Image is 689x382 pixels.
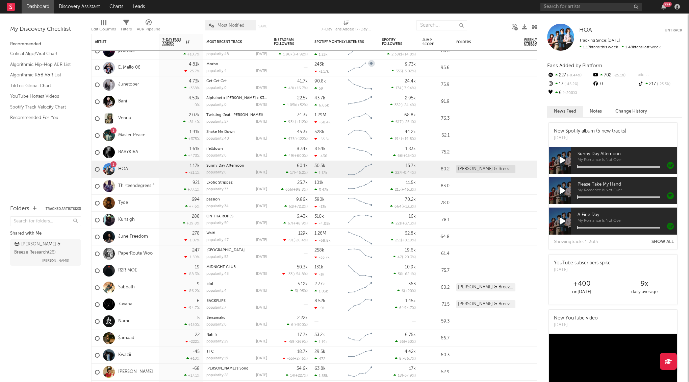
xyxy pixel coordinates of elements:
[395,222,401,225] span: 221
[579,27,592,33] span: HOA
[283,221,308,225] div: ( )
[206,147,223,151] a: ifelldown
[118,116,131,121] a: Venna
[423,64,450,72] div: 95.6
[297,96,308,100] div: 22.5k
[188,96,200,100] div: 4.59k
[391,221,416,225] div: ( )
[192,197,200,202] div: 694
[547,106,583,117] button: News Feed
[297,181,308,185] div: 25.7k
[256,103,267,107] div: [DATE]
[279,52,308,56] div: ( )
[566,74,582,77] span: -0.44 %
[137,17,160,37] div: A&R Pipeline
[592,71,637,80] div: 702
[395,87,402,90] span: 174
[402,222,415,225] span: +37.3 %
[423,81,450,89] div: 75.9
[206,86,227,90] div: popularity: 0
[403,87,415,90] span: -7.94 %
[423,182,450,190] div: 83.0
[456,165,515,173] div: [PERSON_NAME] & Breeze Research (26)
[391,53,401,56] span: 2.38k
[314,137,330,141] div: -53.5k
[656,82,670,86] span: -23.3 %
[193,181,200,185] div: 921
[10,239,81,266] a: [PERSON_NAME] & Breeze Research(26)[PERSON_NAME]
[118,234,148,240] a: June Freedom
[403,70,415,73] span: -3.02 %
[314,188,328,192] div: 3.42k
[395,188,401,192] span: 215
[10,25,81,33] div: My Discovery Checklist
[391,86,416,90] div: ( )
[10,103,74,111] a: Spotify Track Velocity Chart
[256,86,267,90] div: [DATE]
[314,86,323,91] div: 59
[405,197,416,202] div: 70.2k
[190,164,200,168] div: 1.17k
[579,39,620,43] span: Tracking Since: [DATE]
[184,153,200,158] div: +473 %
[288,222,292,225] span: 67
[206,333,217,337] a: Nah fr
[661,4,666,9] button: 99+
[314,205,326,209] div: -13k
[321,17,372,37] div: 7-Day Fans Added (7-Day Fans Added)
[423,132,450,140] div: 62.1
[284,153,308,158] div: ( )
[118,318,129,324] a: Nami
[206,96,267,100] div: Alphabet x Mike Lary x K3hree
[402,171,415,175] span: -0.44 %
[554,135,626,142] div: [DATE]
[345,229,375,245] svg: Chart title
[402,137,415,141] span: +19.8 %
[206,63,267,66] div: Morbo
[578,150,677,158] span: Sunny Day Afternoon
[297,147,308,151] div: 8.34k
[91,17,116,37] div: Edit Columns
[390,187,416,192] div: ( )
[95,40,146,44] div: Artist
[256,154,267,158] div: [DATE]
[256,52,267,56] div: [DATE]
[402,103,415,107] span: +24.4 %
[314,52,328,57] div: 1.23k
[314,164,325,168] div: 30.5k
[314,69,329,74] div: -1.17k
[395,120,402,124] span: 617
[206,232,215,235] a: Wait!
[183,221,200,225] div: +39.8 %
[609,106,654,117] button: Change History
[403,154,415,158] span: +154 %
[578,158,677,162] span: My Romance Is Not Over
[416,20,467,30] input: Search...
[189,113,200,117] div: 2.07k
[391,69,416,73] div: ( )
[118,133,145,138] a: Master Peace
[314,120,331,124] div: -60.4k
[283,103,308,107] div: ( )
[394,103,401,107] span: 352
[286,170,308,175] div: ( )
[10,216,81,226] input: Search for folders...
[206,120,228,124] div: popularity: 57
[206,52,229,56] div: popularity: 48
[206,130,267,134] div: Shake Me Down
[184,238,200,242] div: -1.07 %
[652,240,674,244] button: Show All
[274,38,298,46] div: Instagram Followers
[345,178,375,195] svg: Chart title
[162,38,184,46] span: 7-Day Fans Added
[184,187,200,192] div: +77.1 %
[256,137,267,141] div: [DATE]
[637,80,682,89] div: 217
[284,86,308,90] div: ( )
[206,238,229,242] div: popularity: 47
[405,130,416,134] div: 44.2k
[189,79,200,83] div: 4.73k
[256,120,267,124] div: [DATE]
[391,120,416,124] div: ( )
[206,96,272,100] a: Alphabet x [PERSON_NAME] x K3hree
